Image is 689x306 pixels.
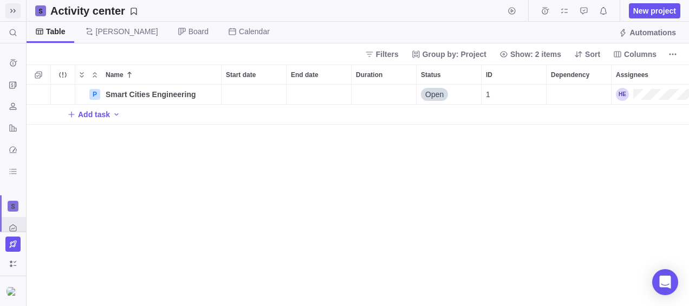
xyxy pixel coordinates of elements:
[5,237,21,252] a: Upgrade now (Trial ends in 15 days)
[547,85,612,105] div: Dependency
[417,85,482,105] div: Status
[89,89,100,100] div: P
[6,287,19,296] img: Show
[596,8,611,17] a: Notifications
[287,65,351,84] div: End date
[537,8,552,17] a: Time logs
[75,67,88,82] span: Expand
[239,26,270,37] span: Calendar
[106,69,123,80] span: Name
[551,69,589,80] span: Dependency
[6,285,19,298] div: Hossam El Shoukry
[361,47,403,62] span: Filters
[585,49,600,60] span: Sort
[222,85,287,105] div: Start date
[596,3,611,18] span: Notifications
[629,27,676,38] span: Automations
[422,49,486,60] span: Group by: Project
[291,69,318,80] span: End date
[537,3,552,18] span: Time logs
[226,69,256,80] span: Start date
[510,49,561,60] span: Show: 2 items
[557,3,572,18] span: My assignments
[616,69,648,80] span: Assignees
[78,109,110,120] span: Add task
[46,26,66,37] span: Table
[376,49,399,60] span: Filters
[67,107,110,122] span: Add task
[106,89,196,100] span: Smart Cities Engineering
[417,85,481,104] div: Open
[609,47,661,62] span: Columns
[417,65,481,84] div: Status
[486,89,490,100] span: 1
[352,65,416,84] div: Duration
[50,3,125,18] h2: Activity center
[629,3,680,18] span: New project
[101,65,221,84] div: Name
[570,47,604,62] span: Sort
[46,3,142,18] span: Save your current layout and filters as a View
[486,69,492,80] span: ID
[425,89,444,100] span: Open
[421,69,441,80] span: Status
[633,5,676,16] span: New project
[31,67,46,82] span: Selection mode
[482,65,546,84] div: ID
[96,26,158,37] span: [PERSON_NAME]
[495,47,565,62] span: Show: 2 items
[547,65,611,84] div: Dependency
[407,47,491,62] span: Group by: Project
[112,107,121,122] span: Add activity
[482,85,547,105] div: ID
[576,3,591,18] span: Approval requests
[88,67,101,82] span: Collapse
[616,88,629,101] div: Hossam El Shoukry
[101,85,221,104] div: Smart Cities Engineering
[4,256,22,271] span: To better explore Birdview features, you may use sample data.
[356,69,382,80] span: Duration
[222,65,286,84] div: Start date
[624,49,656,60] span: Columns
[504,3,519,18] span: Start timer
[557,8,572,17] a: My assignments
[614,25,680,40] span: Automations
[51,85,75,105] div: Trouble indication
[576,8,591,17] a: Approval requests
[287,85,352,105] div: End date
[652,269,678,295] div: Open Intercom Messenger
[482,85,546,104] div: 1
[352,85,417,105] div: Duration
[75,85,222,105] div: Name
[665,47,680,62] span: More actions
[188,26,209,37] span: Board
